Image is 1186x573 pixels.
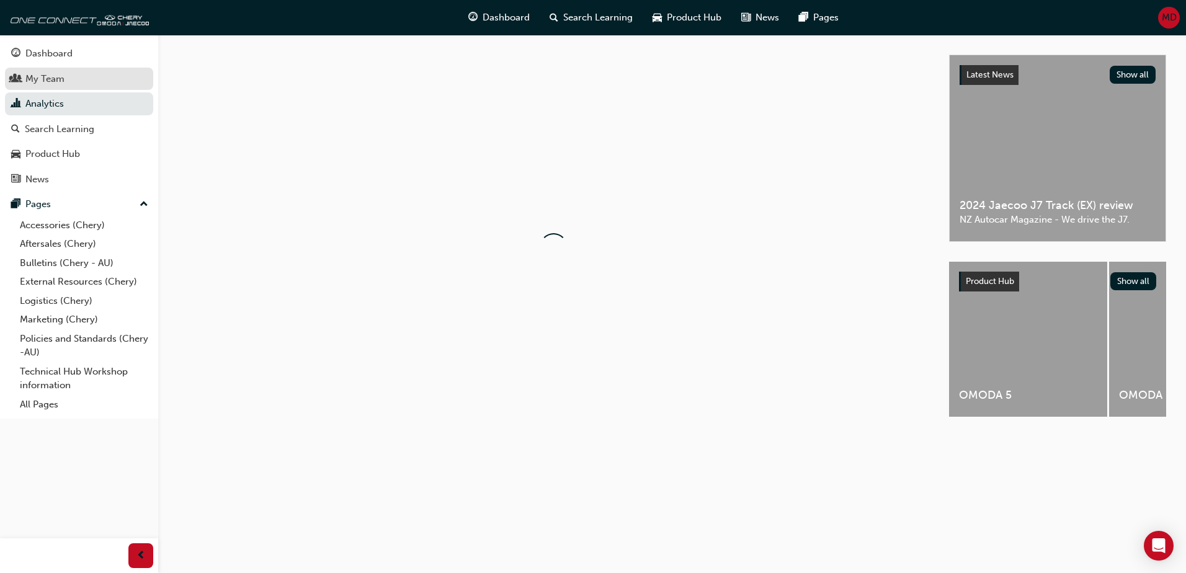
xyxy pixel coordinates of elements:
a: Analytics [5,92,153,115]
a: OMODA 5 [949,262,1107,417]
span: MD [1162,11,1177,25]
span: pages-icon [11,199,20,210]
a: Product Hub [5,143,153,166]
span: Dashboard [483,11,530,25]
a: search-iconSearch Learning [540,5,643,30]
button: MD [1158,7,1180,29]
button: Show all [1110,66,1156,84]
span: up-icon [140,197,148,213]
span: chart-icon [11,99,20,110]
span: Product Hub [667,11,721,25]
span: Search Learning [563,11,633,25]
span: news-icon [741,10,751,25]
span: car-icon [11,149,20,160]
span: Latest News [966,69,1014,80]
a: Search Learning [5,118,153,141]
a: Latest NewsShow all [960,65,1156,85]
img: oneconnect [6,5,149,30]
a: Dashboard [5,42,153,65]
div: Pages [25,197,51,211]
a: Policies and Standards (Chery -AU) [15,329,153,362]
button: DashboardMy TeamAnalyticsSearch LearningProduct HubNews [5,40,153,193]
a: All Pages [15,395,153,414]
div: My Team [25,72,65,86]
span: people-icon [11,74,20,85]
span: prev-icon [136,548,146,564]
a: Bulletins (Chery - AU) [15,254,153,273]
a: Accessories (Chery) [15,216,153,235]
span: car-icon [653,10,662,25]
span: search-icon [550,10,558,25]
a: pages-iconPages [789,5,849,30]
a: External Resources (Chery) [15,272,153,291]
div: Open Intercom Messenger [1144,531,1174,561]
a: Product HubShow all [959,272,1156,291]
a: Aftersales (Chery) [15,234,153,254]
a: Technical Hub Workshop information [15,362,153,395]
div: Search Learning [25,122,94,136]
a: Marketing (Chery) [15,310,153,329]
div: News [25,172,49,187]
span: pages-icon [799,10,808,25]
span: Product Hub [966,276,1014,286]
a: My Team [5,68,153,91]
a: news-iconNews [731,5,789,30]
a: Logistics (Chery) [15,291,153,311]
a: car-iconProduct Hub [643,5,731,30]
span: news-icon [11,174,20,185]
span: NZ Autocar Magazine - We drive the J7. [960,213,1156,227]
span: OMODA 5 [959,388,1097,402]
div: Product Hub [25,147,80,161]
button: Pages [5,193,153,216]
span: guage-icon [11,48,20,60]
span: News [756,11,779,25]
div: Dashboard [25,47,73,61]
span: search-icon [11,124,20,135]
button: Show all [1110,272,1157,290]
a: guage-iconDashboard [458,5,540,30]
a: Latest NewsShow all2024 Jaecoo J7 Track (EX) reviewNZ Autocar Magazine - We drive the J7. [949,55,1166,242]
span: Pages [813,11,839,25]
span: guage-icon [468,10,478,25]
span: 2024 Jaecoo J7 Track (EX) review [960,198,1156,213]
a: News [5,168,153,191]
